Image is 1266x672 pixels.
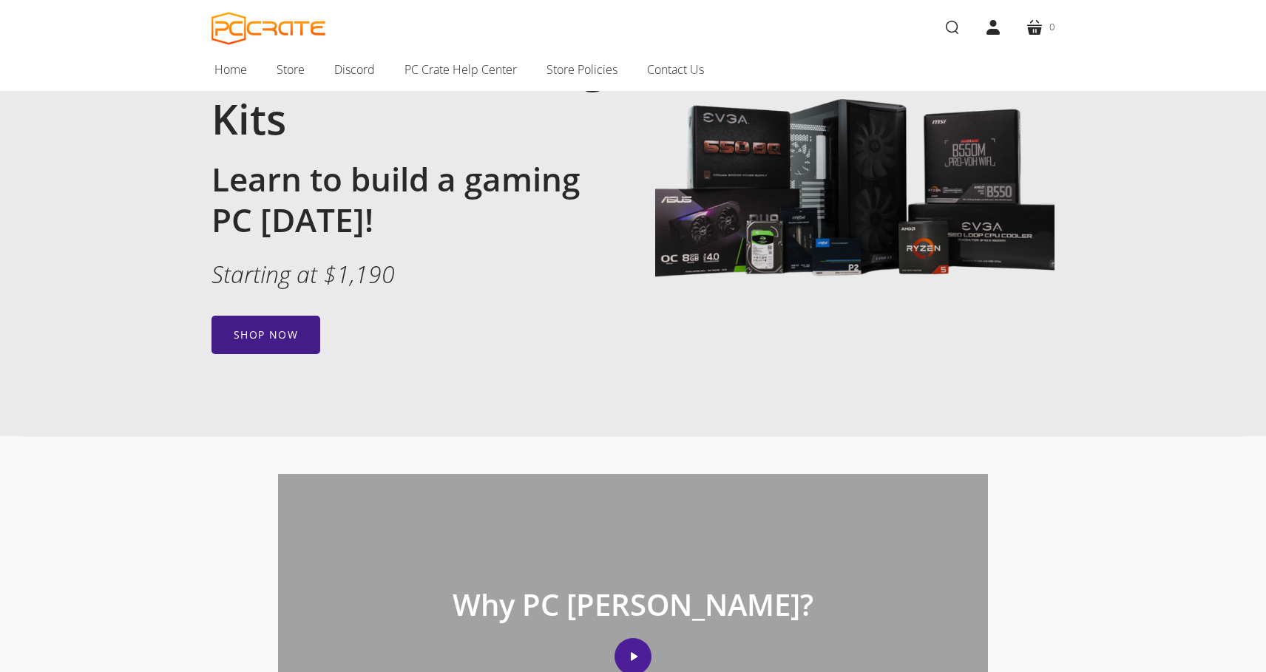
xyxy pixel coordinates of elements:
[211,12,326,45] a: PC CRATE
[404,60,517,79] span: PC Crate Help Center
[319,54,390,85] a: Discord
[647,60,704,79] span: Contact Us
[211,316,320,354] a: Shop now
[262,54,319,85] a: Store
[211,41,611,144] h1: Custom PC Building Kits
[211,159,611,240] h2: Learn to build a gaming PC [DATE]!
[632,54,719,85] a: Contact Us
[277,60,305,79] span: Store
[390,54,532,85] a: PC Crate Help Center
[189,54,1077,91] nav: Main navigation
[1014,7,1066,48] a: 0
[214,60,247,79] span: Home
[211,258,395,290] em: Starting at $1,190
[1049,19,1055,35] span: 0
[200,54,262,85] a: Home
[546,60,617,79] span: Store Policies
[334,60,375,79] span: Discord
[453,586,813,623] p: Why PC [PERSON_NAME]?
[532,54,632,85] a: Store Policies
